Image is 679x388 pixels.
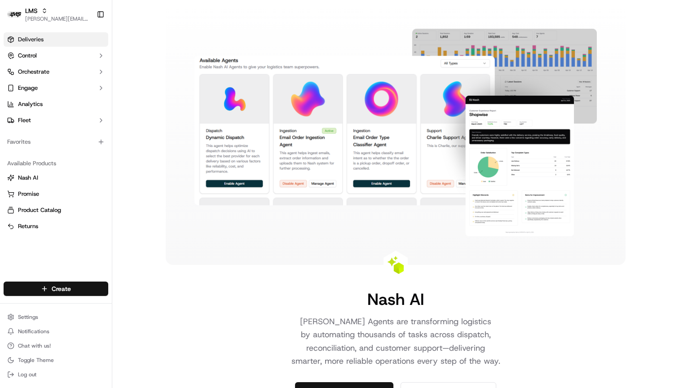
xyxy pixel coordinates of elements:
[4,203,108,217] button: Product Catalog
[7,190,105,198] a: Promise
[4,156,108,171] div: Available Products
[4,187,108,201] button: Promise
[4,4,93,25] button: LMSLMS[PERSON_NAME][EMAIL_ADDRESS][PERSON_NAME][DOMAIN_NAME]
[4,81,108,95] button: Engage
[52,284,71,293] span: Create
[18,100,43,108] span: Analytics
[85,130,144,139] span: API Documentation
[4,65,108,79] button: Orchestrate
[18,130,69,139] span: Knowledge Base
[4,311,108,323] button: Settings
[4,48,108,63] button: Control
[9,9,27,27] img: Nash
[9,131,16,138] div: 📗
[153,88,163,99] button: Start new chat
[18,68,49,76] span: Orchestrate
[25,6,38,15] button: LMS
[367,290,424,308] h1: Nash AI
[18,342,51,349] span: Chat with us!
[9,86,25,102] img: 1736555255976-a54dd68f-1ca7-489b-9aae-adbdc363a1c4
[281,315,511,368] p: [PERSON_NAME] Agents are transforming logistics by automating thousands of tasks across dispatch,...
[72,127,148,143] a: 💻API Documentation
[387,256,405,274] img: Landing Page Icon
[4,113,108,128] button: Fleet
[194,29,597,236] img: Landing Page Image
[76,131,83,138] div: 💻
[18,357,54,364] span: Toggle Theme
[89,152,109,159] span: Pylon
[18,35,44,44] span: Deliveries
[4,32,108,47] a: Deliveries
[9,36,163,50] p: Welcome 👋
[4,171,108,185] button: Nash AI
[5,127,72,143] a: 📗Knowledge Base
[23,58,162,67] input: Got a question? Start typing here...
[18,116,31,124] span: Fleet
[18,313,38,321] span: Settings
[4,325,108,338] button: Notifications
[4,339,108,352] button: Chat with us!
[18,84,38,92] span: Engage
[18,371,36,378] span: Log out
[18,328,49,335] span: Notifications
[4,282,108,296] button: Create
[18,222,38,230] span: Returns
[4,368,108,381] button: Log out
[7,174,105,182] a: Nash AI
[4,135,108,149] div: Favorites
[31,95,114,102] div: We're available if you need us!
[25,15,89,22] button: [PERSON_NAME][EMAIL_ADDRESS][PERSON_NAME][DOMAIN_NAME]
[18,174,38,182] span: Nash AI
[31,86,147,95] div: Start new chat
[18,206,61,214] span: Product Catalog
[7,222,105,230] a: Returns
[7,206,105,214] a: Product Catalog
[18,190,39,198] span: Promise
[4,219,108,234] button: Returns
[4,354,108,366] button: Toggle Theme
[63,152,109,159] a: Powered byPylon
[4,97,108,111] a: Analytics
[18,52,37,60] span: Control
[7,11,22,18] img: LMS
